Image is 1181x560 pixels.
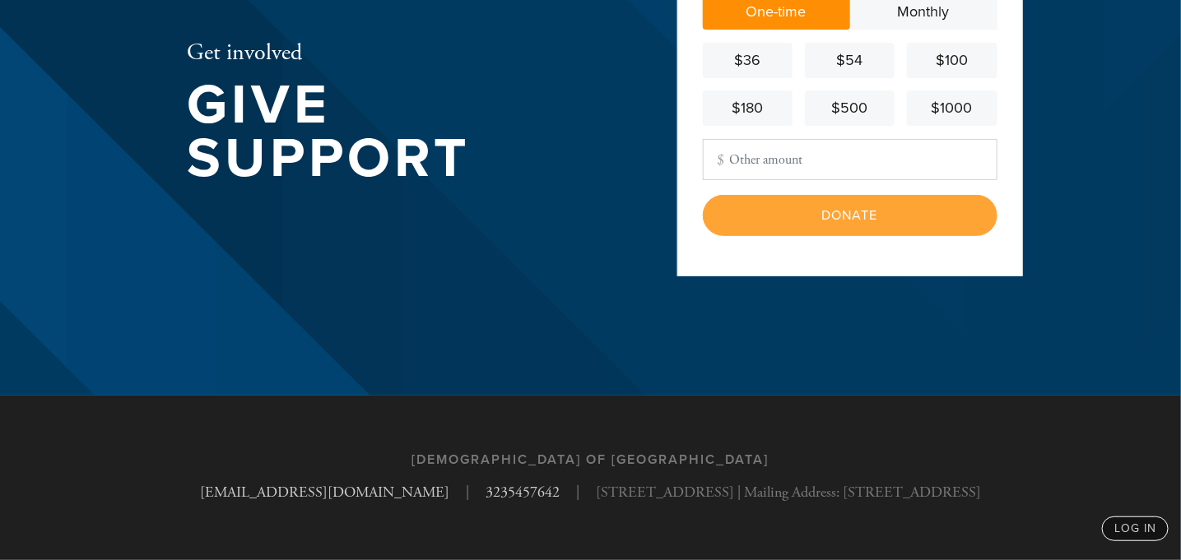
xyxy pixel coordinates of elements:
div: $1000 [914,97,990,119]
a: $1000 [907,90,997,126]
div: $180 [709,97,786,119]
span: | [466,481,469,503]
a: $500 [805,90,895,126]
h3: [DEMOGRAPHIC_DATA] of [GEOGRAPHIC_DATA] [412,452,770,468]
h1: Give Support [188,79,624,185]
a: $54 [805,43,895,78]
div: $54 [811,49,888,72]
a: [EMAIL_ADDRESS][DOMAIN_NAME] [200,483,449,502]
input: Other amount [703,139,997,180]
a: $100 [907,43,997,78]
h2: Get involved [188,39,624,67]
a: log in [1102,516,1169,541]
a: $180 [703,90,793,126]
a: $36 [703,43,793,78]
div: $500 [811,97,888,119]
a: 3235457642 [486,483,560,502]
span: [STREET_ADDRESS] | Mailing Address: [STREET_ADDRESS] [596,481,981,503]
div: $100 [914,49,990,72]
div: $36 [709,49,786,72]
span: | [576,481,579,503]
